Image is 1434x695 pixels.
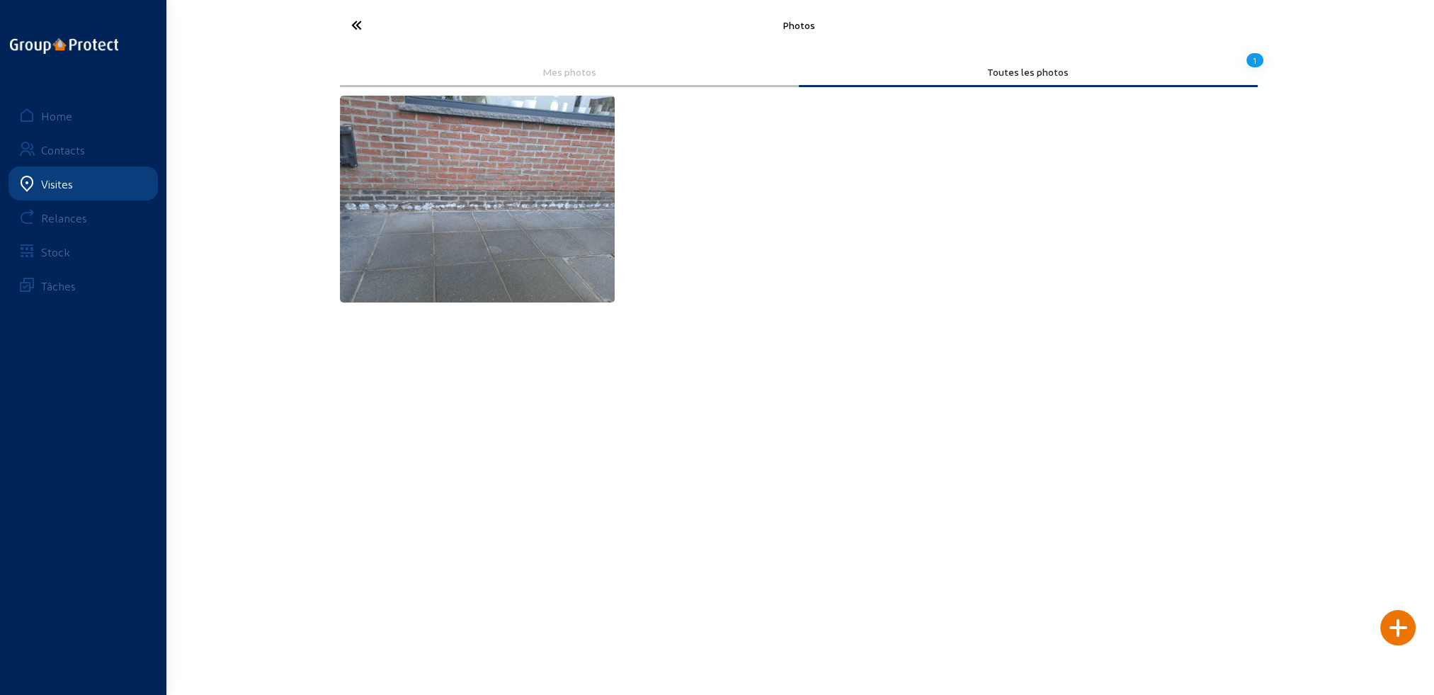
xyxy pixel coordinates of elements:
div: Visites [41,177,73,191]
img: 20250205_092141.jpg [340,96,615,303]
img: logo-oneline.png [10,38,118,54]
div: 1 [1246,48,1263,72]
div: Relances [41,211,87,225]
a: Stock [8,235,158,269]
a: Visites [8,166,158,200]
div: Home [41,109,72,123]
div: Contacts [41,143,85,157]
div: Mes photos [350,66,789,78]
div: Tâches [41,279,76,293]
a: Contacts [8,132,158,166]
a: Relances [8,200,158,235]
a: Tâches [8,269,158,303]
div: Toutes les photos [809,66,1248,78]
div: Stock [41,245,70,259]
div: Photos [487,19,1110,31]
a: Home [8,98,158,132]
